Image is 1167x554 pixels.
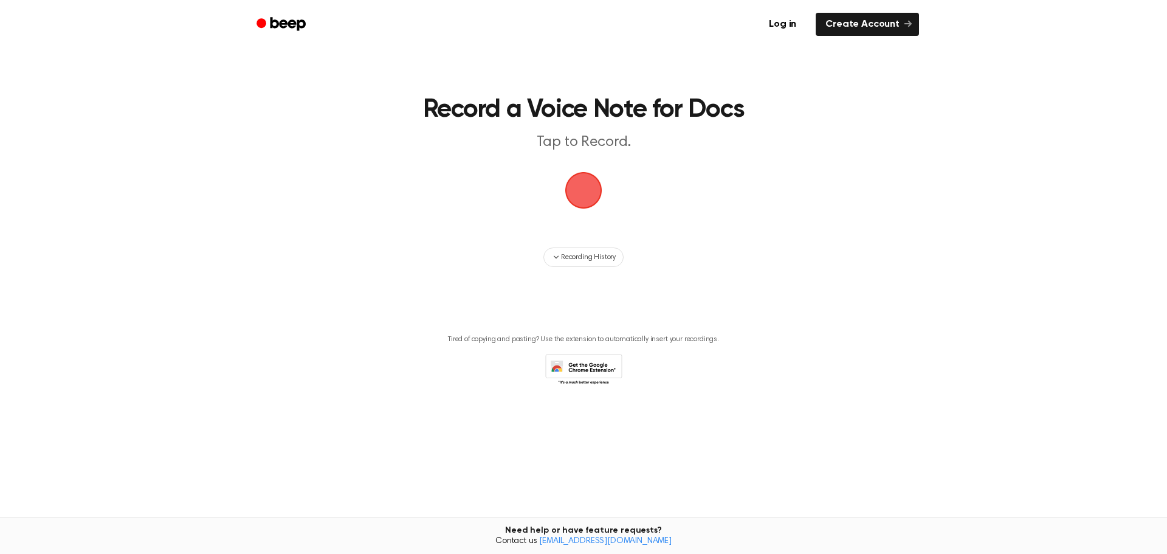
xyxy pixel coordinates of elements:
[757,10,808,38] a: Log in
[350,133,817,153] p: Tap to Record.
[543,248,624,267] button: Recording History
[248,13,317,36] a: Beep
[539,537,672,545] a: [EMAIL_ADDRESS][DOMAIN_NAME]
[7,536,1160,547] span: Contact us
[816,13,919,36] a: Create Account
[565,172,602,209] button: Beep Logo
[448,335,719,344] p: Tired of copying and pasting? Use the extension to automatically insert your recordings.
[272,97,895,123] h1: Record a Voice Note for Docs
[561,252,616,263] span: Recording History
